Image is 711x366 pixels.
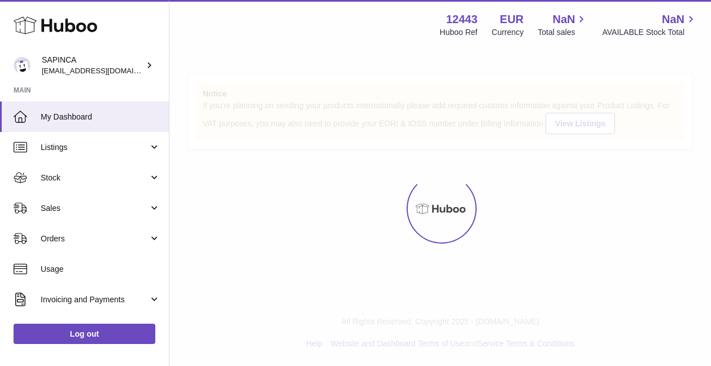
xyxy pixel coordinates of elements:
[41,203,149,214] span: Sales
[41,294,149,305] span: Invoicing and Payments
[41,173,149,183] span: Stock
[41,112,160,122] span: My Dashboard
[500,12,524,27] strong: EUR
[440,27,478,38] div: Huboo Ref
[14,324,155,344] a: Log out
[662,12,684,27] span: NaN
[41,264,160,275] span: Usage
[42,55,143,76] div: SAPINCA
[538,12,588,38] a: NaN Total sales
[538,27,588,38] span: Total sales
[552,12,575,27] span: NaN
[602,27,697,38] span: AVAILABLE Stock Total
[41,142,149,153] span: Listings
[602,12,697,38] a: NaN AVAILABLE Stock Total
[492,27,524,38] div: Currency
[41,233,149,244] span: Orders
[446,12,478,27] strong: 12443
[14,57,30,74] img: info@sapinca.com
[42,66,166,75] span: [EMAIL_ADDRESS][DOMAIN_NAME]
